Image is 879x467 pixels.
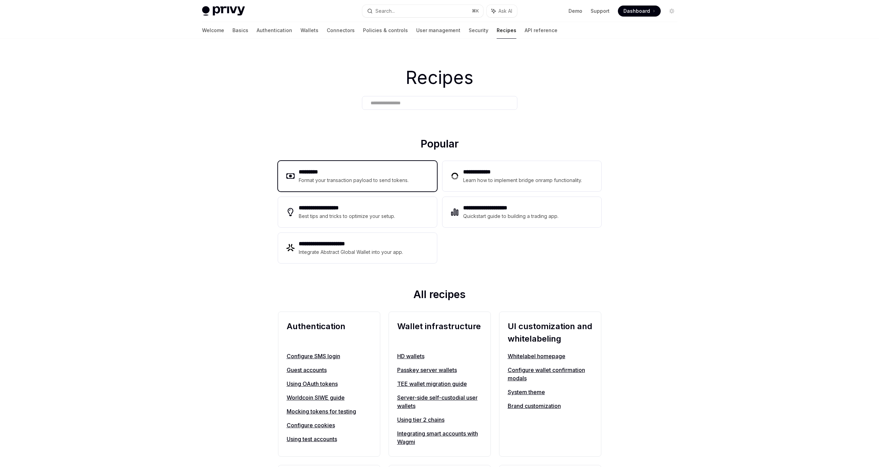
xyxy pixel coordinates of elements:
[508,320,593,345] h2: UI customization and whitelabeling
[287,407,372,416] a: Mocking tokens for testing
[287,393,372,402] a: Worldcoin SIWE guide
[569,8,582,15] a: Demo
[202,6,245,16] img: light logo
[469,22,488,39] a: Security
[591,8,610,15] a: Support
[278,288,601,303] h2: All recipes
[362,5,483,17] button: Search...⌘K
[397,352,482,360] a: HD wallets
[487,5,517,17] button: Ask AI
[397,320,482,345] h2: Wallet infrastructure
[363,22,408,39] a: Policies & controls
[232,22,248,39] a: Basics
[257,22,292,39] a: Authentication
[278,137,601,153] h2: Popular
[498,8,512,15] span: Ask AI
[278,161,437,191] a: **** ****Format your transaction payload to send tokens.
[397,429,482,446] a: Integrating smart accounts with Wagmi
[397,393,482,410] a: Server-side self-custodial user wallets
[287,380,372,388] a: Using OAuth tokens
[397,366,482,374] a: Passkey server wallets
[623,8,650,15] span: Dashboard
[375,7,395,15] div: Search...
[300,22,318,39] a: Wallets
[508,366,593,382] a: Configure wallet confirmation modals
[666,6,677,17] button: Toggle dark mode
[525,22,557,39] a: API reference
[299,176,409,184] div: Format your transaction payload to send tokens.
[463,176,584,184] div: Learn how to implement bridge onramp functionality.
[202,22,224,39] a: Welcome
[299,248,404,256] div: Integrate Abstract Global Wallet into your app.
[287,352,372,360] a: Configure SMS login
[397,416,482,424] a: Using tier 2 chains
[442,161,601,191] a: **** **** ***Learn how to implement bridge onramp functionality.
[287,421,372,429] a: Configure cookies
[327,22,355,39] a: Connectors
[287,435,372,443] a: Using test accounts
[472,8,479,14] span: ⌘ K
[508,402,593,410] a: Brand customization
[618,6,661,17] a: Dashboard
[508,388,593,396] a: System theme
[416,22,460,39] a: User management
[287,320,372,345] h2: Authentication
[397,380,482,388] a: TEE wallet migration guide
[299,212,396,220] div: Best tips and tricks to optimize your setup.
[497,22,516,39] a: Recipes
[463,212,559,220] div: Quickstart guide to building a trading app.
[287,366,372,374] a: Guest accounts
[508,352,593,360] a: Whitelabel homepage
